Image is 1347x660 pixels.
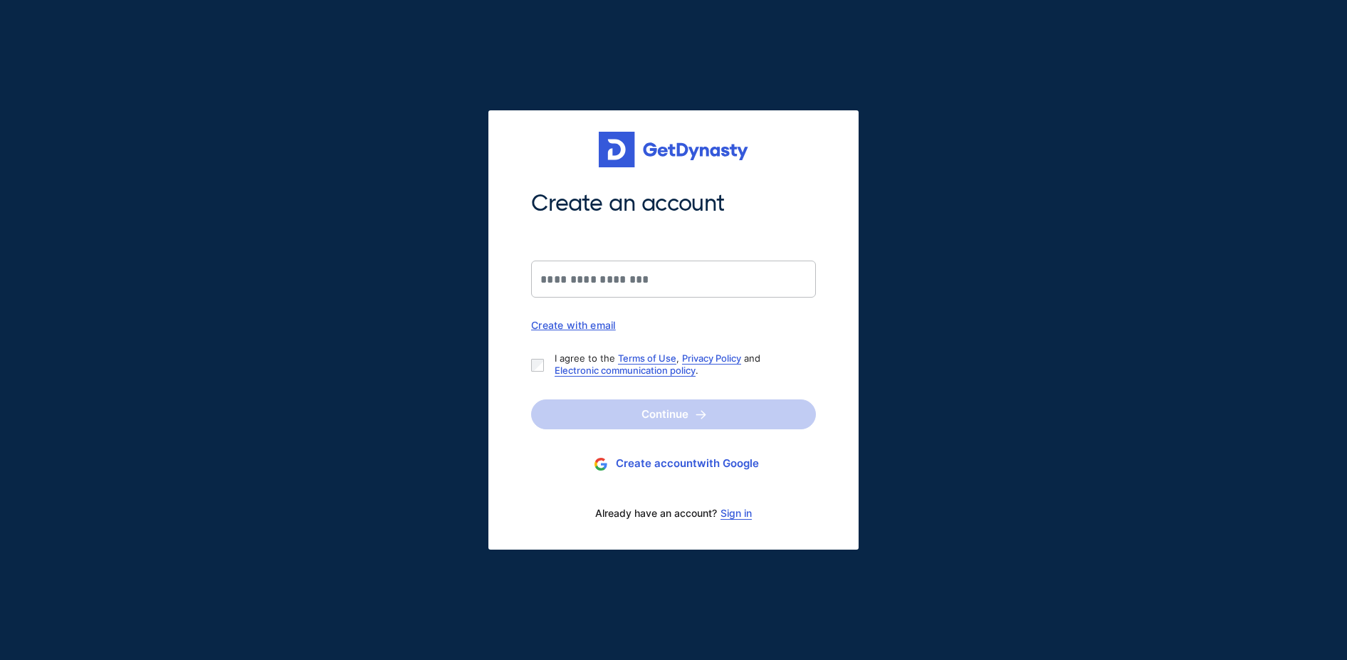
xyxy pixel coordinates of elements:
[720,508,752,519] a: Sign in
[531,451,816,477] button: Create accountwith Google
[618,352,676,364] a: Terms of Use
[682,352,741,364] a: Privacy Policy
[555,365,696,376] a: Electronic communication policy
[531,189,816,219] span: Create an account
[555,352,804,377] p: I agree to the , and .
[599,132,748,167] img: Get started for free with Dynasty Trust Company
[531,319,816,331] div: Create with email
[531,498,816,528] div: Already have an account?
